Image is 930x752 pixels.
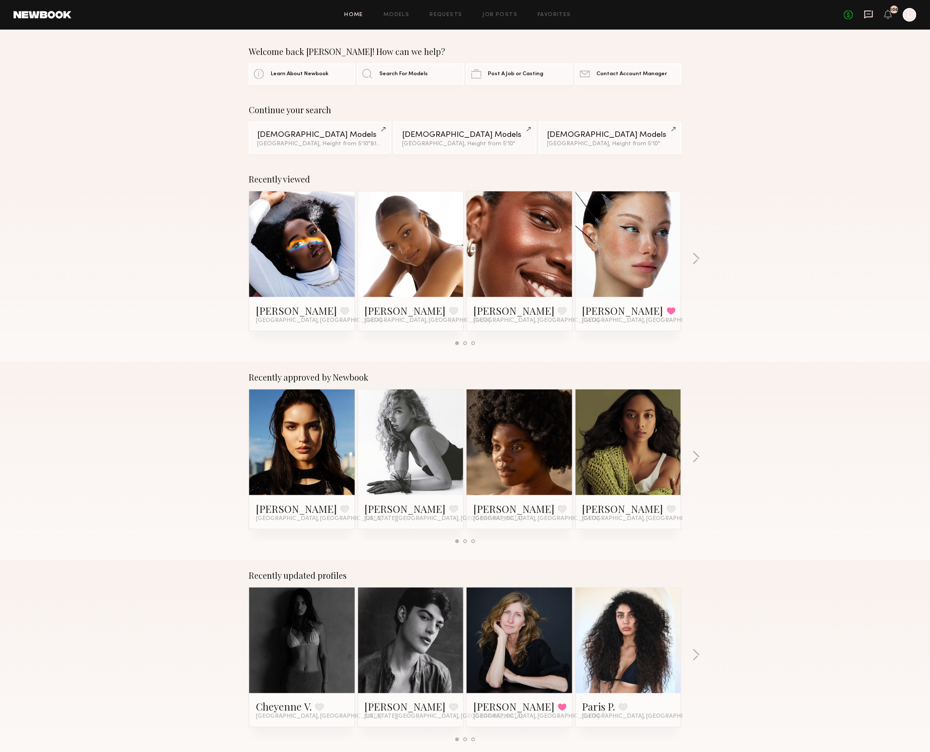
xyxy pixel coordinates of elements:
[256,515,382,522] span: [GEOGRAPHIC_DATA], [GEOGRAPHIC_DATA]
[256,714,382,720] span: [GEOGRAPHIC_DATA], [GEOGRAPHIC_DATA]
[466,63,573,84] a: Post A Job or Casting
[597,71,667,77] span: Contact Account Manager
[249,46,681,57] div: Welcome back [PERSON_NAME]! How can we help?
[903,8,916,22] a: L
[256,304,337,317] a: [PERSON_NAME]
[249,105,681,115] div: Continue your search
[365,700,446,714] a: [PERSON_NAME]
[249,63,355,84] a: Learn About Newbook
[365,317,491,324] span: [GEOGRAPHIC_DATA], [GEOGRAPHIC_DATA]
[249,570,681,580] div: Recently updated profiles
[582,304,664,317] a: [PERSON_NAME]
[473,714,599,720] span: [GEOGRAPHIC_DATA], [GEOGRAPHIC_DATA]
[538,12,571,18] a: Favorites
[483,12,518,18] a: Job Posts
[488,71,544,77] span: Post A Job or Casting
[257,141,383,147] div: [GEOGRAPHIC_DATA], Height from 5'10"
[430,12,462,18] a: Requests
[582,700,615,714] a: Paris P.
[547,141,673,147] div: [GEOGRAPHIC_DATA], Height from 5'10"
[365,714,523,720] span: [US_STATE][GEOGRAPHIC_DATA], [GEOGRAPHIC_DATA]
[402,131,528,139] div: [DEMOGRAPHIC_DATA] Models
[582,714,708,720] span: [GEOGRAPHIC_DATA], [GEOGRAPHIC_DATA]
[582,502,664,515] a: [PERSON_NAME]
[582,515,708,522] span: [GEOGRAPHIC_DATA], [GEOGRAPHIC_DATA]
[547,131,673,139] div: [DEMOGRAPHIC_DATA] Models
[402,141,528,147] div: [GEOGRAPHIC_DATA], Height from 5'10"
[365,304,446,317] a: [PERSON_NAME]
[394,122,536,154] a: [DEMOGRAPHIC_DATA] Models[GEOGRAPHIC_DATA], Height from 5'10"
[370,141,407,147] span: & 1 other filter
[582,317,708,324] span: [GEOGRAPHIC_DATA], [GEOGRAPHIC_DATA]
[473,304,555,317] a: [PERSON_NAME]
[345,12,364,18] a: Home
[357,63,464,84] a: Search For Models
[365,502,446,515] a: [PERSON_NAME]
[539,122,681,154] a: [DEMOGRAPHIC_DATA] Models[GEOGRAPHIC_DATA], Height from 5'10"
[256,317,382,324] span: [GEOGRAPHIC_DATA], [GEOGRAPHIC_DATA]
[365,515,523,522] span: [US_STATE][GEOGRAPHIC_DATA], [GEOGRAPHIC_DATA]
[256,700,312,714] a: Cheyenne V.
[256,502,337,515] a: [PERSON_NAME]
[249,372,681,382] div: Recently approved by Newbook
[383,12,409,18] a: Models
[473,502,555,515] a: [PERSON_NAME]
[473,700,555,714] a: [PERSON_NAME]
[249,174,681,184] div: Recently viewed
[379,71,428,77] span: Search For Models
[575,63,681,84] a: Contact Account Manager
[271,71,329,77] span: Learn About Newbook
[473,515,599,522] span: [GEOGRAPHIC_DATA], [GEOGRAPHIC_DATA]
[890,8,898,12] div: 106
[257,131,383,139] div: [DEMOGRAPHIC_DATA] Models
[249,122,391,154] a: [DEMOGRAPHIC_DATA] Models[GEOGRAPHIC_DATA], Height from 5'10"&1other filter
[473,317,599,324] span: [GEOGRAPHIC_DATA], [GEOGRAPHIC_DATA]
